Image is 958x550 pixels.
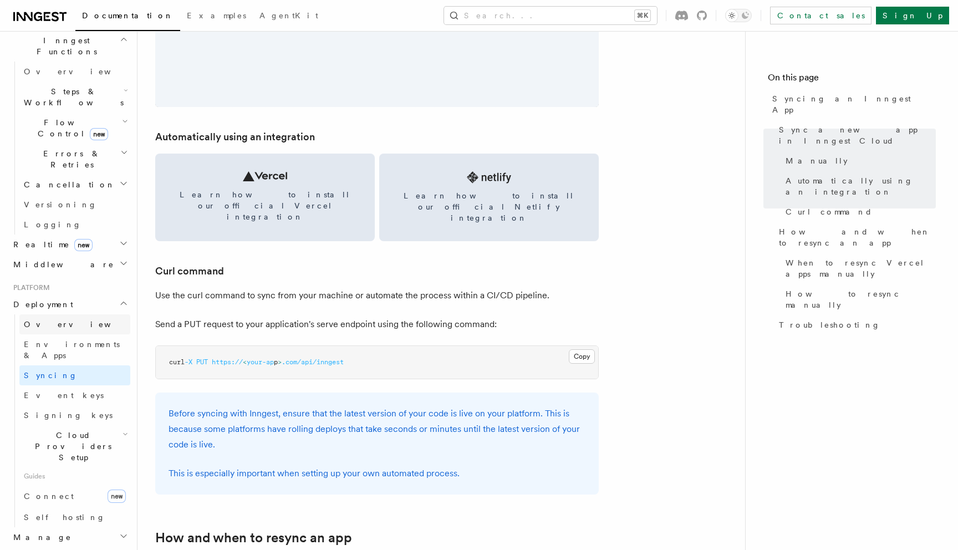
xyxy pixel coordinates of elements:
[247,358,274,366] span: your-ap
[9,294,130,314] button: Deployment
[243,358,247,366] span: <
[155,263,224,279] a: Curl command
[278,358,282,366] span: >
[24,391,104,400] span: Event keys
[196,358,208,366] span: PUT
[9,30,130,62] button: Inngest Functions
[786,155,848,166] span: Manually
[786,206,873,217] span: Curl command
[169,189,361,222] span: Learn how to install our official Vercel integration
[768,89,936,120] a: Syncing an Inngest App
[9,259,114,270] span: Middleware
[282,358,344,366] span: .com/api/inngest
[9,527,130,547] button: Manage
[19,113,130,144] button: Flow Controlnew
[253,3,325,30] a: AgentKit
[19,430,123,463] span: Cloud Providers Setup
[155,129,315,145] a: Automatically using an integration
[9,532,72,543] span: Manage
[9,239,93,250] span: Realtime
[24,340,120,360] span: Environments & Apps
[781,284,936,315] a: How to resync manually
[768,71,936,89] h4: On this page
[24,320,138,329] span: Overview
[274,358,278,366] span: p
[155,154,375,241] a: Learn how to install our official Vercel integration
[75,3,180,31] a: Documentation
[82,11,174,20] span: Documentation
[19,467,130,485] span: Guides
[74,239,93,251] span: new
[9,314,130,527] div: Deployment
[770,7,872,24] a: Contact sales
[9,299,73,310] span: Deployment
[90,128,108,140] span: new
[781,151,936,171] a: Manually
[180,3,253,30] a: Examples
[569,349,595,364] button: Copy
[9,35,120,57] span: Inngest Functions
[19,215,130,235] a: Logging
[19,425,130,467] button: Cloud Providers Setup
[725,9,752,22] button: Toggle dark mode
[24,371,78,380] span: Syncing
[169,466,585,481] p: This is especially important when setting up your own automated process.
[155,317,599,332] p: Send a PUT request to your application's serve endpoint using the following command:
[774,120,936,151] a: Sync a new app in Inngest Cloud
[19,385,130,405] a: Event keys
[19,86,124,108] span: Steps & Workflows
[24,492,74,501] span: Connect
[19,148,120,170] span: Errors & Retries
[19,179,115,190] span: Cancellation
[19,365,130,385] a: Syncing
[24,67,138,76] span: Overview
[779,226,936,248] span: How and when to resync an app
[169,406,585,452] p: Before syncing with Inngest, ensure that the latest version of your code is live on your platform...
[774,222,936,253] a: How and when to resync an app
[774,315,936,335] a: Troubleshooting
[24,411,113,420] span: Signing keys
[19,195,130,215] a: Versioning
[9,283,50,292] span: Platform
[19,405,130,425] a: Signing keys
[19,507,130,527] a: Self hosting
[781,171,936,202] a: Automatically using an integration
[155,530,352,546] a: How and when to resync an app
[379,154,599,241] a: Learn how to install our official Netlify integration
[259,11,318,20] span: AgentKit
[24,200,97,209] span: Versioning
[786,288,936,310] span: How to resync manually
[635,10,650,21] kbd: ⌘K
[19,314,130,334] a: Overview
[24,220,81,229] span: Logging
[19,117,122,139] span: Flow Control
[155,288,599,303] p: Use the curl command to sync from your machine or automate the process within a CI/CD pipeline.
[9,254,130,274] button: Middleware
[444,7,657,24] button: Search...⌘K
[786,175,936,197] span: Automatically using an integration
[19,82,130,113] button: Steps & Workflows
[779,319,880,330] span: Troubleshooting
[393,190,585,223] span: Learn how to install our official Netlify integration
[772,93,936,115] span: Syncing an Inngest App
[169,358,185,366] span: curl
[108,490,126,503] span: new
[24,513,105,522] span: Self hosting
[19,175,130,195] button: Cancellation
[187,11,246,20] span: Examples
[781,253,936,284] a: When to resync Vercel apps manually
[19,144,130,175] button: Errors & Retries
[185,358,192,366] span: -X
[19,334,130,365] a: Environments & Apps
[19,485,130,507] a: Connectnew
[876,7,949,24] a: Sign Up
[19,62,130,82] a: Overview
[212,358,243,366] span: https://
[781,202,936,222] a: Curl command
[786,257,936,279] span: When to resync Vercel apps manually
[779,124,936,146] span: Sync a new app in Inngest Cloud
[9,235,130,254] button: Realtimenew
[9,62,130,235] div: Inngest Functions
